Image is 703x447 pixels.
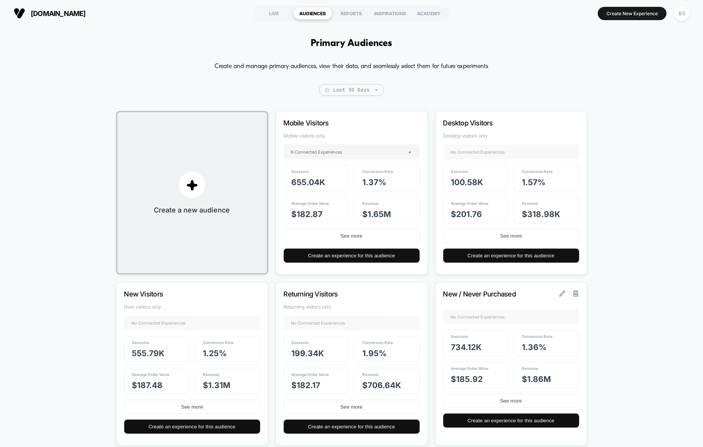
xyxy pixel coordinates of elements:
button: Create an experience for this audience [443,249,579,263]
span: + [408,148,412,155]
span: Revenue [362,201,379,206]
span: Returning visitors only [284,304,420,310]
span: $ 182.17 [292,380,321,390]
p: Returning Visitors [284,290,399,298]
button: See more [284,400,420,414]
img: end [375,89,378,91]
span: 1.36 % [522,342,547,352]
div: ACADEMY [410,7,449,19]
img: Visually logo [14,8,25,19]
button: See more [124,400,260,414]
span: Sessions [132,340,150,345]
div: REPORTS [332,7,371,19]
p: Desktop Visitors [443,119,559,127]
span: $ 187.48 [132,380,163,390]
span: $ 182.87 [292,209,323,219]
span: Average Order Value [451,201,489,206]
h1: Primary Audiences [311,38,392,49]
div: BS [675,6,689,21]
span: Revenue [362,372,379,377]
img: plus [186,179,198,191]
p: Mobile Visitors [284,119,399,127]
span: Conversion Rate [362,340,393,345]
span: Last 30 Days [319,84,384,96]
span: Conversion Rate [522,334,553,339]
span: 100.58k [451,178,483,187]
span: $ 1.31M [203,380,231,390]
span: Conversion Rate [522,169,553,174]
span: 655.04k [292,178,325,187]
button: See more [443,229,579,243]
p: Create and manage primary audiences, view their data, and seamlessly select them for future exper... [215,60,488,73]
span: $ 185.92 [451,374,483,384]
span: 1.57 % [522,178,545,187]
span: Average Order Value [292,372,329,377]
span: Conversion Rate [203,340,234,345]
img: edit [559,290,566,296]
span: Sessions [451,334,469,339]
span: Mobile visitors only [284,133,420,139]
span: 6 Connected Experiences [291,149,343,155]
button: Create an experience for this audience [443,414,579,428]
span: $ 1.65M [362,209,391,219]
button: [DOMAIN_NAME] [11,7,88,19]
span: $ 201.76 [451,209,482,219]
span: 1.25 % [203,349,227,358]
span: Average Order Value [132,372,170,377]
span: 1.95 % [362,349,387,358]
p: New / Never Purchased [443,290,559,298]
span: 734.12k [451,342,482,352]
span: Desktop visitors only [443,133,579,139]
span: 1.37 % [362,178,386,187]
span: 199.34k [292,349,324,358]
span: Average Order Value [451,366,489,371]
span: $ 706.64k [362,380,401,390]
span: 555.79k [132,349,165,358]
span: Revenue [522,201,538,206]
img: calendar [325,88,329,92]
span: Sessions [292,340,309,345]
span: Sessions [292,169,309,174]
button: Create New Experience [598,7,667,20]
span: Average Order Value [292,201,329,206]
button: Create an experience for this audience [284,420,420,434]
div: INSPIRATIONS [371,7,410,19]
button: See more [443,394,579,408]
button: plusCreate a new audience [116,111,268,274]
span: Create a new audience [154,206,230,214]
span: Revenue [203,372,219,377]
span: Conversion Rate [362,169,393,174]
button: Create an experience for this audience [124,420,260,434]
button: Create an experience for this audience [284,249,420,263]
button: See more [284,229,420,243]
img: delete [573,290,578,296]
span: Revenue [522,366,538,371]
div: AUDIENCES [294,7,332,19]
p: New Visitors [124,290,240,298]
span: Sessions [451,169,469,174]
button: BS [672,6,692,21]
div: LIVE [255,7,294,19]
span: New visitors only [124,304,260,310]
span: [DOMAIN_NAME] [31,10,86,17]
span: $ 318.98k [522,209,560,219]
span: $ 1.86M [522,374,551,384]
